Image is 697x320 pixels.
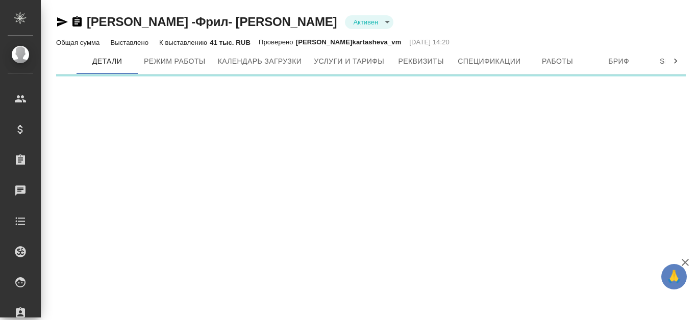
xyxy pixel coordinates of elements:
span: Режим работы [144,55,206,68]
span: Бриф [594,55,643,68]
p: Общая сумма [56,39,102,46]
button: 🙏 [661,264,687,289]
button: Скопировать ссылку для ЯМессенджера [56,16,68,28]
span: Спецификации [458,55,520,68]
div: Активен [345,15,393,29]
p: К выставлению [159,39,210,46]
p: Выставлено [110,39,151,46]
p: 41 тыс. RUB [210,39,251,46]
p: [DATE] 14:20 [409,37,450,47]
a: [PERSON_NAME] -Фрил- [PERSON_NAME] [87,15,337,29]
span: Детали [83,55,132,68]
button: Активен [350,18,381,26]
span: Реквизиты [396,55,445,68]
p: [PERSON_NAME]kartasheva_vm [296,37,402,47]
span: Работы [533,55,582,68]
p: Проверено [259,37,296,47]
span: Услуги и тарифы [314,55,384,68]
span: Календарь загрузки [218,55,302,68]
button: Скопировать ссылку [71,16,83,28]
span: 🙏 [665,266,683,287]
